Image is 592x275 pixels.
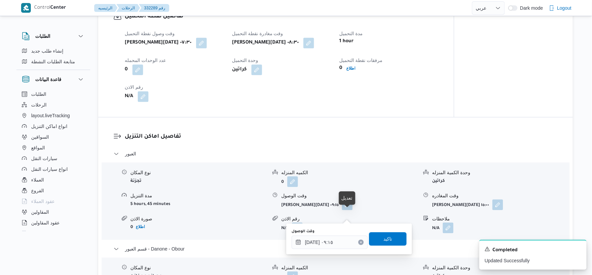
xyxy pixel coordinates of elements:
[19,217,87,228] button: عقود المقاولين
[19,56,87,67] button: متابعة الطلبات النشطة
[31,58,75,66] span: متابعة الطلبات النشطة
[19,185,87,196] button: الفروع
[35,75,61,83] h3: قاعدة البيانات
[358,239,364,245] button: Clear input
[31,122,67,130] span: انواع اماكن التنزيل
[130,192,267,199] div: مدة التنزيل
[125,66,128,74] b: 0
[19,46,87,56] button: إنشاء طلب جديد
[31,208,49,216] span: المقاولين
[31,165,68,173] span: انواع سيارات النقل
[31,47,63,55] span: إنشاء طلب جديد
[19,89,87,99] button: الطلبات
[31,219,60,227] span: عقود المقاولين
[432,169,569,176] div: وحدة الكمية المنزله
[114,150,558,158] button: العبور
[281,192,418,199] div: وقت الوصول
[35,32,50,40] h3: الطلبات
[232,31,283,36] span: وقت مغادرة نقطة التحميل
[31,101,47,109] span: الرحلات
[292,229,314,234] label: وقت الوصول
[102,162,570,240] div: العبور
[339,31,363,36] span: مدة التحميل
[125,31,175,36] span: وقت وصول نفطة التحميل
[31,90,46,98] span: الطلبات
[22,75,85,83] button: قاعدة البيانات
[130,225,133,230] b: 0
[125,92,133,100] b: N/A
[19,164,87,175] button: انواع سيارات النقل
[432,226,439,231] b: N/A
[232,39,299,47] b: [PERSON_NAME][DATE] ٠٨:٣٠
[125,245,185,253] span: قسم العبور - Danone - Obour
[125,84,143,90] span: رقم الاذن
[432,192,569,199] div: وقت المغادره
[518,5,543,11] span: Dark mode
[232,58,258,63] span: وحدة التحميل
[130,202,170,207] b: 5 hours, 45 minutes
[130,215,267,222] div: صورة الاذن
[339,38,354,46] b: 1 hour
[125,39,191,47] b: [PERSON_NAME][DATE] ٠٧:٣٠
[22,32,85,40] button: الطلبات
[232,66,247,74] b: كراتين
[125,58,166,63] span: عدد الوحدات المحمله
[281,264,418,271] div: الكميه المنزله
[114,245,558,253] button: قسم العبور - Danone - Obour
[31,154,57,162] span: سيارات النقل
[369,232,407,246] button: تاكيد
[116,4,140,12] button: الرحلات
[557,4,572,12] span: Logout
[19,228,87,239] button: اجهزة التليفون
[339,64,342,72] b: 0
[31,144,45,152] span: المواقع
[342,194,353,202] div: تعديل
[19,153,87,164] button: سيارات النقل
[432,179,445,184] b: كراتين
[281,169,418,176] div: الكميه المنزله
[485,246,581,255] div: Notification
[130,264,267,271] div: نوع المكان
[281,215,418,222] div: رقم الاذن
[281,226,289,231] b: N/A
[136,224,145,229] b: اطلاع
[339,58,382,63] span: مرفقات نقطة التحميل
[16,46,90,70] div: الطلبات
[19,207,87,217] button: المقاولين
[125,132,558,141] h3: تفاصيل اماكن التنزيل
[281,203,339,208] b: [PERSON_NAME][DATE] ٠٩:١٥
[31,187,44,195] span: الفروع
[19,175,87,185] button: العملاء
[139,4,169,12] button: 332289 رقم
[19,110,87,121] button: layout.liveTracking
[432,264,569,271] div: وحدة الكمية المنزله
[130,169,267,176] div: نوع المكان
[432,215,569,222] div: ملاحظات
[31,229,59,237] span: اجهزة التليفون
[125,12,439,21] h3: تفاصيل نقطة التحميل
[31,112,70,120] span: layout.liveTracking
[16,89,90,234] div: قاعدة البيانات
[94,4,118,12] button: الرئيسيه
[546,1,574,15] button: Logout
[292,235,368,249] input: Press the down key to open a popover containing a calendar.
[50,5,66,11] b: Center
[31,176,44,184] span: العملاء
[432,203,489,208] b: [PERSON_NAME][DATE] ١٥:٠٠
[19,132,87,142] button: السواقين
[19,99,87,110] button: الرحلات
[346,66,355,71] b: اطلاع
[19,121,87,132] button: انواع اماكن التنزيل
[21,3,31,13] img: X8yXhbKr1z7QwAAAABJRU5ErkJggg==
[19,142,87,153] button: المواقع
[125,150,136,158] span: العبور
[485,257,581,264] p: Updated Successfully
[31,197,55,205] span: عقود العملاء
[130,179,141,184] b: تجزئة
[133,223,147,231] button: اطلاع
[344,64,358,72] button: اطلاع
[383,235,392,243] span: تاكيد
[493,247,518,255] span: Completed
[19,196,87,207] button: عقود العملاء
[281,180,284,185] b: 0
